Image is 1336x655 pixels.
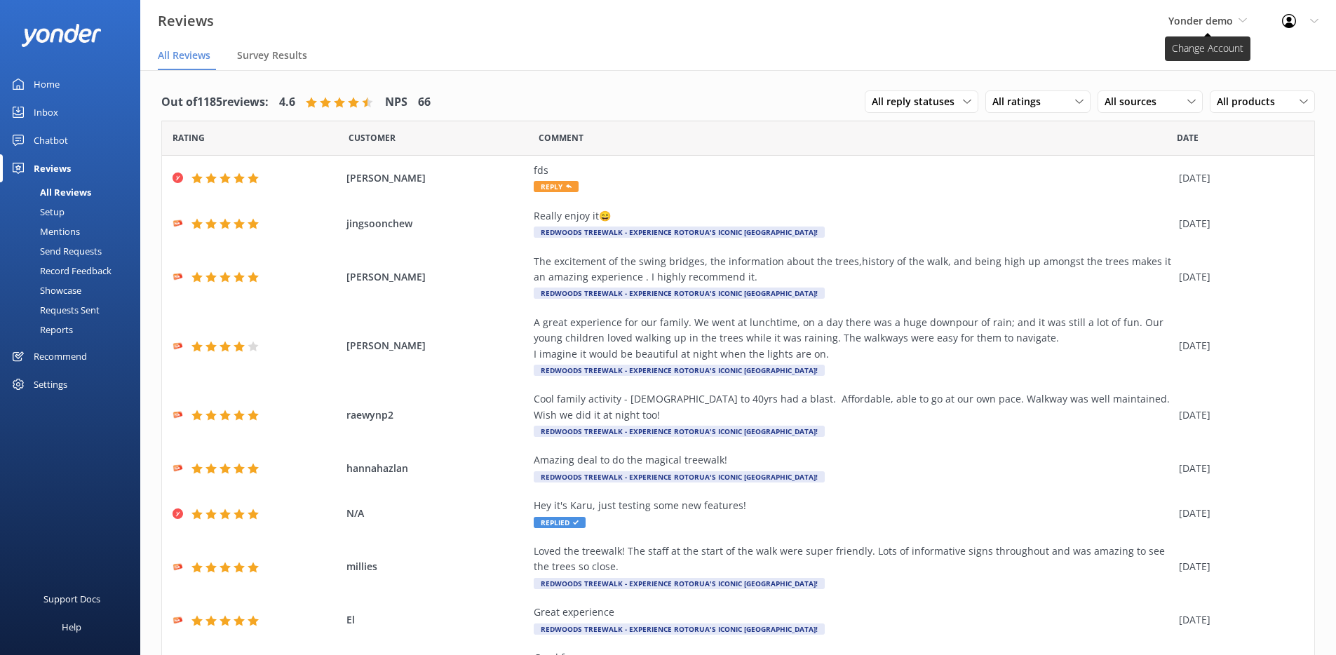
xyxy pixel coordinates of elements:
[1177,131,1199,144] span: Date
[534,426,825,437] div: Redwoods Treewalk - experience Rotorua's iconic [GEOGRAPHIC_DATA]!
[1179,559,1297,574] div: [DATE]
[539,131,583,144] span: Question
[62,613,81,641] div: Help
[1217,94,1283,109] span: All products
[8,281,81,300] div: Showcase
[8,300,140,320] a: Requests Sent
[534,365,825,376] div: Redwoods Treewalk - experience Rotorua's iconic [GEOGRAPHIC_DATA]!
[1168,14,1233,27] span: Yonder demo
[8,261,140,281] a: Record Feedback
[279,93,295,112] h4: 4.6
[8,241,140,261] a: Send Requests
[173,131,205,144] span: Date
[534,208,1172,224] div: Really enjoy it😄
[534,181,579,192] span: Reply
[346,216,527,231] span: jingsoonchew
[349,131,396,144] span: Date
[8,241,102,261] div: Send Requests
[237,48,307,62] span: Survey Results
[534,471,825,482] div: Redwoods Treewalk - experience Rotorua's iconic [GEOGRAPHIC_DATA]!
[534,517,586,528] span: Replied
[34,126,68,154] div: Chatbot
[1179,216,1297,231] div: [DATE]
[8,182,91,202] div: All Reviews
[34,70,60,98] div: Home
[534,543,1172,575] div: Loved the treewalk! The staff at the start of the walk were super friendly. Lots of informative s...
[534,623,825,635] div: Redwoods Treewalk - experience Rotorua's iconic [GEOGRAPHIC_DATA]!
[534,254,1172,285] div: The excitement of the swing bridges, the information about the trees,history of the walk, and bei...
[8,222,80,241] div: Mentions
[534,605,1172,620] div: Great experience
[1179,407,1297,423] div: [DATE]
[346,559,527,574] span: millies
[8,261,112,281] div: Record Feedback
[534,578,825,589] div: Redwoods Treewalk - experience Rotorua's iconic [GEOGRAPHIC_DATA]!
[872,94,963,109] span: All reply statuses
[8,202,65,222] div: Setup
[21,24,102,47] img: yonder-white-logo.png
[346,269,527,285] span: [PERSON_NAME]
[1179,338,1297,353] div: [DATE]
[534,227,825,238] div: Redwoods Treewalk - experience Rotorua's iconic [GEOGRAPHIC_DATA]!
[534,163,1172,178] div: fds
[418,93,431,112] h4: 66
[346,506,527,521] span: N/A
[534,498,1172,513] div: Hey it's Karu, just testing some new features!
[1179,612,1297,628] div: [DATE]
[8,281,140,300] a: Showcase
[161,93,269,112] h4: Out of 1185 reviews:
[34,154,71,182] div: Reviews
[346,338,527,353] span: [PERSON_NAME]
[34,98,58,126] div: Inbox
[43,585,100,613] div: Support Docs
[8,202,140,222] a: Setup
[1179,170,1297,186] div: [DATE]
[534,288,825,299] div: Redwoods Treewalk - experience Rotorua's iconic [GEOGRAPHIC_DATA]!
[346,461,527,476] span: hannahazlan
[8,182,140,202] a: All Reviews
[346,407,527,423] span: raewynp2
[534,391,1172,423] div: Cool family activity - [DEMOGRAPHIC_DATA] to 40yrs had a blast. Affordable, able to go at our own...
[34,342,87,370] div: Recommend
[346,612,527,628] span: El
[1179,269,1297,285] div: [DATE]
[385,93,407,112] h4: NPS
[534,452,1172,468] div: Amazing deal to do the magical treewalk!
[346,170,527,186] span: [PERSON_NAME]
[8,320,140,339] a: Reports
[8,222,140,241] a: Mentions
[1105,94,1165,109] span: All sources
[34,370,67,398] div: Settings
[8,320,73,339] div: Reports
[158,10,214,32] h3: Reviews
[158,48,210,62] span: All Reviews
[8,300,100,320] div: Requests Sent
[534,315,1172,362] div: A great experience for our family. We went at lunchtime, on a day there was a huge downpour of ra...
[1179,506,1297,521] div: [DATE]
[992,94,1049,109] span: All ratings
[1179,461,1297,476] div: [DATE]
